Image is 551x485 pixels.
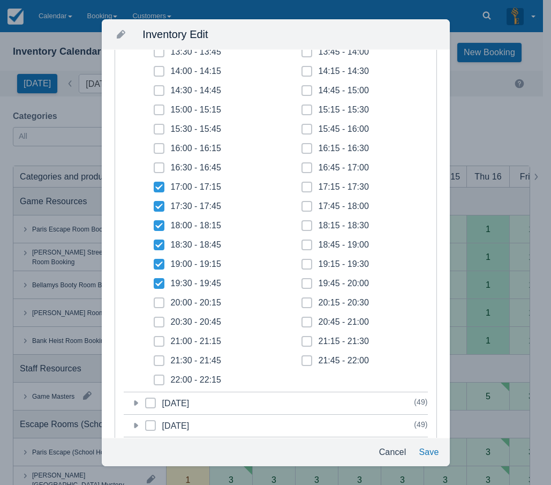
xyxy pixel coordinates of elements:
div: 20:45 - 21:00 [319,317,369,327]
div: 21:00 - 21:15 [171,336,221,347]
div: 15:30 - 15:45 [171,124,221,135]
div: 16:00 - 16:15 [171,143,221,154]
h5: [DATE] [145,437,190,459]
div: 20:15 - 20:30 [319,297,369,308]
div: 21:15 - 21:30 [319,336,369,347]
button: Save [414,443,443,462]
div: 17:45 - 18:00 [319,201,369,212]
div: 20:30 - 20:45 [171,317,221,327]
h5: [DATE] [145,415,190,437]
div: 17:30 - 17:45 [171,201,221,212]
div: ( 49 ) [414,396,427,408]
div: Inventory Edit [134,28,445,40]
div: 15:15 - 15:30 [319,105,369,115]
div: 15:45 - 16:00 [319,124,369,135]
button: Cancel [375,443,411,462]
h5: [DATE] [145,392,190,414]
div: 16:45 - 17:00 [319,162,369,173]
div: 20:00 - 20:15 [171,297,221,308]
div: ( 49 ) [414,418,427,431]
div: 22:00 - 22:15 [171,375,221,385]
div: 16:30 - 16:45 [171,162,221,173]
div: 18:15 - 18:30 [319,220,369,231]
div: 14:45 - 15:00 [319,85,369,96]
div: 19:30 - 19:45 [171,278,221,289]
div: 17:15 - 17:30 [319,182,369,192]
div: 14:30 - 14:45 [171,85,221,96]
div: 14:00 - 14:15 [171,66,221,77]
div: 19:45 - 20:00 [319,278,369,289]
div: 18:00 - 18:15 [171,220,221,231]
div: 15:00 - 15:15 [171,105,221,115]
div: 18:45 - 19:00 [319,240,369,250]
div: 19:00 - 19:15 [171,259,221,270]
div: 21:45 - 22:00 [319,355,369,366]
div: 19:15 - 19:30 [319,259,369,270]
div: 14:15 - 14:30 [319,66,369,77]
div: 17:00 - 17:15 [171,182,221,192]
div: 18:30 - 18:45 [171,240,221,250]
div: 13:30 - 13:45 [171,47,221,57]
div: 21:30 - 21:45 [171,355,221,366]
div: 16:15 - 16:30 [319,143,369,154]
div: 13:45 - 14:00 [319,47,369,57]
